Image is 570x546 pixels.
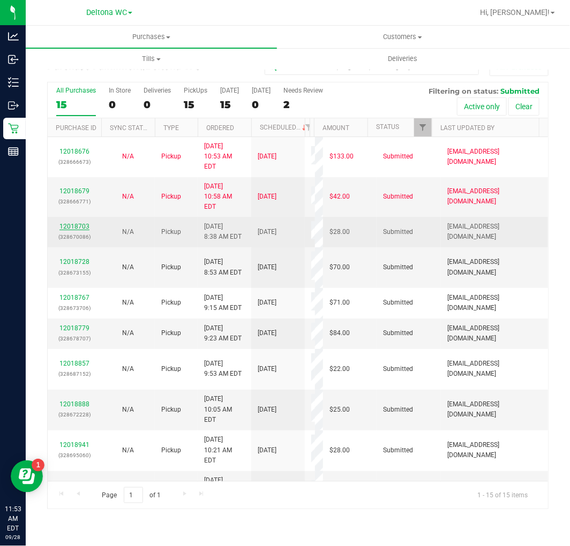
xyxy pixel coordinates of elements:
span: [EMAIL_ADDRESS][DOMAIN_NAME] [447,399,542,420]
div: [DATE] [252,87,271,94]
span: [EMAIL_ADDRESS][DOMAIN_NAME] [447,147,542,167]
span: Not Applicable [122,153,134,160]
a: 12018779 [59,324,89,332]
div: Needs Review [283,87,323,94]
div: PickUps [184,87,207,94]
a: 12018857 [59,360,89,367]
p: (328670086) [54,232,95,242]
inline-svg: Analytics [8,31,19,42]
a: Last Updated By [440,124,494,132]
a: 12018676 [59,148,89,155]
span: [DATE] [258,227,276,237]
input: 1 [124,487,143,504]
span: Not Applicable [122,228,134,236]
span: $25.00 [329,405,350,415]
span: [DATE] [258,262,276,272]
span: Purchases [26,32,277,42]
p: (328678707) [54,333,95,344]
a: 12018888 [59,400,89,408]
button: N/A [122,262,134,272]
span: [DATE] [258,298,276,308]
span: $28.00 [329,227,350,237]
div: 15 [184,98,207,111]
iframe: Resource center unread badge [32,459,44,472]
span: 1 - 15 of 15 items [469,487,536,503]
span: [DATE] 10:21 AM EDT [204,435,245,466]
p: (328672228) [54,409,95,420]
p: (328687152) [54,369,95,379]
inline-svg: Inventory [8,77,19,88]
span: [DATE] [258,445,276,456]
span: Not Applicable [122,365,134,373]
a: 12018941 [59,441,89,449]
a: 12018728 [59,258,89,266]
span: Pickup [161,328,181,338]
span: Not Applicable [122,406,134,413]
a: Ordered [206,124,234,132]
span: [DATE] [258,192,276,202]
span: [EMAIL_ADDRESS][DOMAIN_NAME] [447,323,542,344]
span: Deliveries [373,54,432,64]
span: [EMAIL_ADDRESS][DOMAIN_NAME] [447,359,542,379]
a: Customers [277,26,528,48]
span: Submitted [383,192,413,202]
span: $42.00 [329,192,350,202]
span: [DATE] 8:53 AM EDT [204,257,242,277]
button: N/A [122,151,134,162]
a: Tills [26,48,277,70]
a: Type [163,124,179,132]
div: 0 [252,98,271,111]
span: [DATE] [258,405,276,415]
div: Deliveries [144,87,171,94]
button: N/A [122,364,134,374]
span: Pickup [161,405,181,415]
inline-svg: Outbound [8,100,19,111]
span: [EMAIL_ADDRESS][DOMAIN_NAME] [447,440,542,460]
span: [DATE] 8:38 AM EDT [204,222,242,242]
span: Submitted [383,298,413,308]
span: $71.00 [329,298,350,308]
p: 09/28 [5,533,21,541]
span: Submitted [383,364,413,374]
span: Submitted [383,227,413,237]
button: N/A [122,405,134,415]
span: [DATE] 10:53 AM EDT [204,141,245,172]
p: (328673706) [54,303,95,313]
p: (328695060) [54,450,95,460]
span: Hi, [PERSON_NAME]! [480,8,550,17]
button: N/A [122,192,134,202]
button: N/A [122,298,134,308]
span: $22.00 [329,364,350,374]
span: [DATE] 10:26 AM EDT [204,475,245,506]
div: 2 [283,98,323,111]
span: [DATE] [258,328,276,338]
span: Tills [26,54,276,64]
span: Page of 1 [93,487,170,504]
div: 15 [56,98,96,111]
span: Pickup [161,445,181,456]
span: Submitted [383,445,413,456]
span: Filtering on status: [429,87,498,95]
a: 12018679 [59,187,89,195]
h3: Purchase Fulfillment: [47,62,214,72]
p: (328666673) [54,157,95,167]
span: Submitted [383,151,413,162]
a: Purchases [26,26,277,48]
span: $28.00 [329,445,350,456]
a: Deliveries [277,48,528,70]
span: [DATE] 9:53 AM EDT [204,359,242,379]
span: Submitted [500,87,539,95]
div: 0 [109,98,131,111]
p: (328666771) [54,196,95,207]
span: Pickup [161,298,181,308]
span: [DATE] 10:58 AM EDT [204,181,245,213]
inline-svg: Inbound [8,54,19,65]
a: 12018703 [59,223,89,230]
span: [EMAIL_ADDRESS][DOMAIN_NAME] [447,222,542,242]
div: All Purchases [56,87,96,94]
a: Scheduled [260,124,309,131]
button: N/A [122,227,134,237]
span: Submitted [383,405,413,415]
span: $84.00 [329,328,350,338]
